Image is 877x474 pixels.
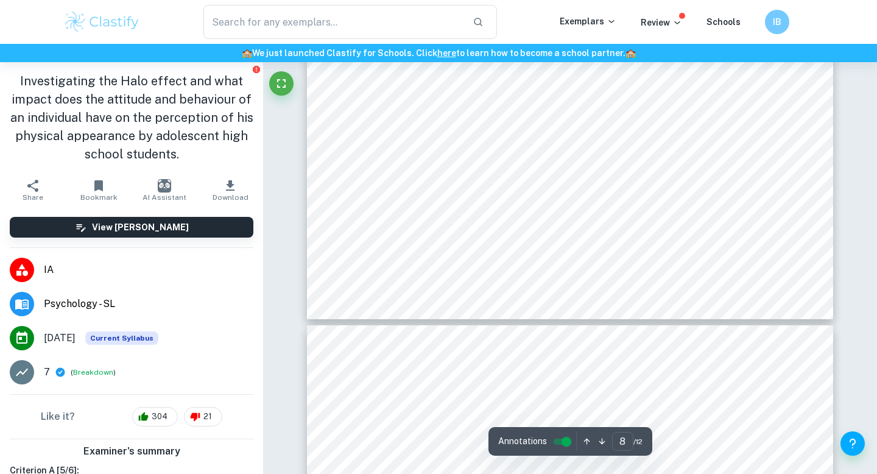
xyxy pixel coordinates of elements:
span: us to see how the same participants would rate the characteristics of the teacher after [370,390,770,400]
div: 304 [132,407,178,426]
span: Share [23,193,43,202]
button: AI Assistant [132,173,197,207]
button: View [PERSON_NAME] [10,217,253,238]
span: Annotations [498,435,547,448]
span: answering the questions and potentially giving more accurate ratings of the teacher’s [370,222,770,233]
img: Clastify logo [63,10,141,34]
span: to leave as quick as possible and end their participation in the study. An ideal modification [370,164,770,174]
h6: View [PERSON_NAME] [92,221,189,234]
span: as soon as they have finished answering the questionnaire. This could have been a [370,126,770,136]
h1: Investigating the Halo effect and what impact does the attitude and behaviour of an individual ha... [10,72,253,163]
p: 7 [44,365,50,380]
span: IA [44,263,253,277]
input: Search for any exemplars... [203,5,463,39]
button: Download [197,173,263,207]
span: 8 [765,277,771,288]
span: 21 [197,411,219,423]
span: answering the questionnaire. This could have allowed for the participants to spend more time [370,203,770,213]
button: IB [765,10,789,34]
h6: Like it? [41,409,75,424]
span: the age of the participants affected their perception of the teacher and their characteristics. [370,67,770,77]
img: AI Assistant [158,179,171,193]
span: AI Assistant [143,193,186,202]
span: Bookmark [80,193,118,202]
a: here [437,48,456,58]
span: 🏫 [625,48,636,58]
span: procedure is that the participants were allowed to leave the room in which the study was ran, [370,106,770,116]
span: Psychology - SL [44,297,253,311]
div: 21 [184,407,222,426]
div: This exemplar is based on the current syllabus. Feel free to refer to it for inspiration/ideas wh... [85,331,158,345]
span: effect on the results and findings, a suitable modification would be to use the repeated [370,428,770,439]
button: Report issue [252,65,261,74]
span: confounding variable as the participants may have rushed the answering of the questionnaire [370,145,770,155]
button: Fullscreen [269,71,294,96]
span: [DATE] [44,331,76,345]
span: 🏫 [242,48,252,58]
button: Bookmark [66,173,132,207]
h6: IB [770,15,784,29]
span: 304 [145,411,174,423]
h6: We just launched Clastify for Schools. Click to learn how to become a school partner. [2,46,875,60]
span: A suitable modification would be to have participants of the same age. A limitation of the [370,87,769,97]
span: / 12 [633,436,643,447]
span: Download [213,193,248,202]
button: Help and Feedback [840,431,865,456]
p: Review [641,16,682,29]
span: ( ) [71,367,116,378]
button: Breakdown [73,367,113,378]
h6: Examiner's summary [5,444,258,459]
span: would be to have the participants stay in the room until the last participant has finished [370,184,770,194]
span: characteristics. A limitation of the design is that the Independent samples design didn’t allow [370,242,769,252]
p: Exemplars [560,15,616,28]
span: measures design instead. [370,448,479,459]
span: Current Syllabus [85,331,158,345]
a: Schools [706,17,741,27]
span: previously seeing him as either more friendly or unfriendly. With this potentially having an [370,409,770,420]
